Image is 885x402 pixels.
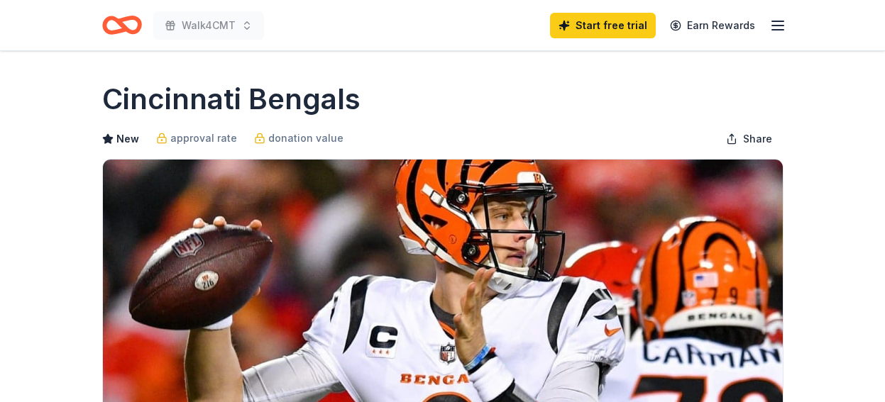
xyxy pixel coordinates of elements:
[102,79,361,119] h1: Cincinnati Bengals
[182,17,236,34] span: Walk4CMT
[743,130,772,147] span: Share
[153,11,264,40] button: Walk4CMT
[102,9,142,42] a: Home
[661,13,764,38] a: Earn Rewards
[268,130,343,147] span: donation value
[156,130,237,147] a: approval rate
[550,13,656,38] a: Start free trial
[254,130,343,147] a: donation value
[170,130,237,147] span: approval rate
[715,125,784,153] button: Share
[116,130,139,147] span: New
